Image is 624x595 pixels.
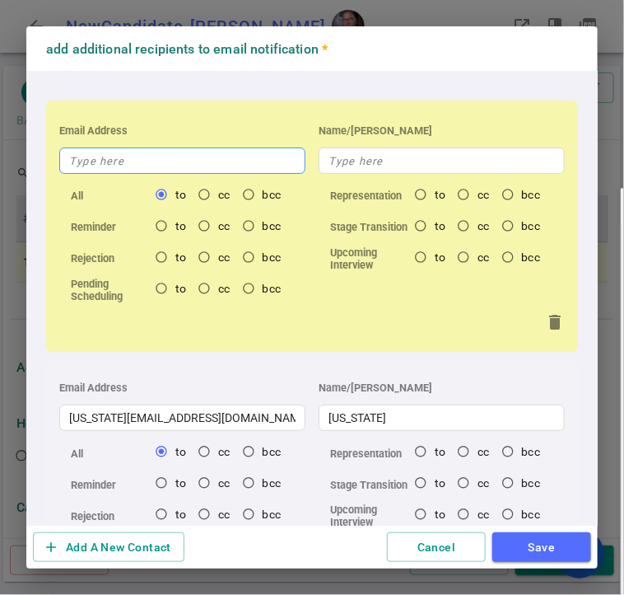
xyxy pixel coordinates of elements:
h3: All [71,190,150,202]
span: bcc [522,508,540,521]
h3: Representation [330,447,409,460]
h3: Email Address [59,124,128,137]
span: bcc [522,445,540,458]
span: bcc [522,188,540,201]
h3: Reminder [71,479,150,491]
h3: Reminder [71,221,150,233]
span: to [175,476,186,490]
input: Type here [319,405,565,431]
span: bcc [263,282,281,295]
span: bcc [263,188,281,201]
span: to [435,188,445,201]
h3: Name/[PERSON_NAME] [319,124,565,137]
span: cc [218,188,230,201]
span: to [435,219,445,232]
input: Type here [319,148,565,174]
i: delete [545,312,565,332]
span: bcc [522,476,540,490]
span: cc [477,508,489,521]
h3: Rejection [71,510,150,522]
strong: Add additional recipients to email notification [46,41,328,57]
span: to [435,445,445,458]
span: bcc [263,219,281,232]
span: to [175,445,186,458]
span: bcc [263,508,281,521]
span: cc [218,476,230,490]
span: to [175,282,186,295]
h3: Upcoming interview [330,504,409,528]
span: bcc [522,251,540,264]
input: Type here [59,148,305,174]
span: cc [477,476,489,490]
h3: Stage Transition [330,479,409,491]
span: to [435,476,445,490]
button: Cancel [387,532,486,563]
span: cc [218,251,230,264]
span: to [175,251,186,264]
span: cc [218,282,230,295]
h3: Rejection [71,252,150,265]
span: cc [477,251,489,264]
span: cc [218,445,230,458]
h3: Name/[PERSON_NAME] [319,382,565,394]
h3: Email Address [59,382,128,394]
span: cc [477,445,489,458]
button: Remove contact [538,306,571,339]
span: cc [477,219,489,232]
span: to [175,219,186,232]
span: to [435,251,445,264]
button: addAdd A New Contact [33,532,184,563]
i: add [43,539,59,555]
h3: Upcoming interview [330,246,409,271]
span: bcc [263,476,281,490]
span: to [175,188,186,201]
h3: Pending scheduling [71,278,150,302]
span: cc [218,508,230,521]
span: bcc [263,445,281,458]
span: cc [218,219,230,232]
span: bcc [263,251,281,264]
input: Type here [59,405,305,431]
h3: Stage Transition [330,221,409,233]
h3: All [71,447,150,460]
span: to [435,508,445,521]
span: to [175,508,186,521]
span: bcc [522,219,540,232]
span: cc [477,188,489,201]
h3: Representation [330,190,409,202]
button: Save [492,532,591,563]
